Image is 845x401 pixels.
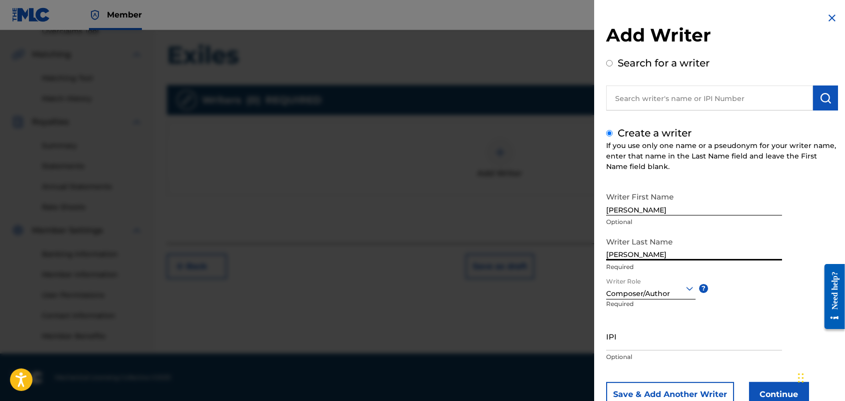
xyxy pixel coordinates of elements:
iframe: Resource Center [817,256,845,336]
label: Create a writer [618,127,692,139]
img: Search Works [820,92,832,104]
label: Search for a writer [618,57,710,69]
span: ? [699,284,708,293]
iframe: Chat Widget [795,353,845,401]
p: Required [606,262,782,271]
input: Search writer's name or IPI Number [606,85,813,110]
div: If you use only one name or a pseudonym for your writer name, enter that name in the Last Name fi... [606,140,838,172]
img: Top Rightsholder [89,9,101,21]
p: Optional [606,352,782,361]
p: Required [606,299,640,322]
div: Drag [798,363,804,393]
h2: Add Writer [606,24,838,49]
span: Member [107,9,142,20]
p: Optional [606,217,782,226]
img: MLC Logo [12,7,50,22]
